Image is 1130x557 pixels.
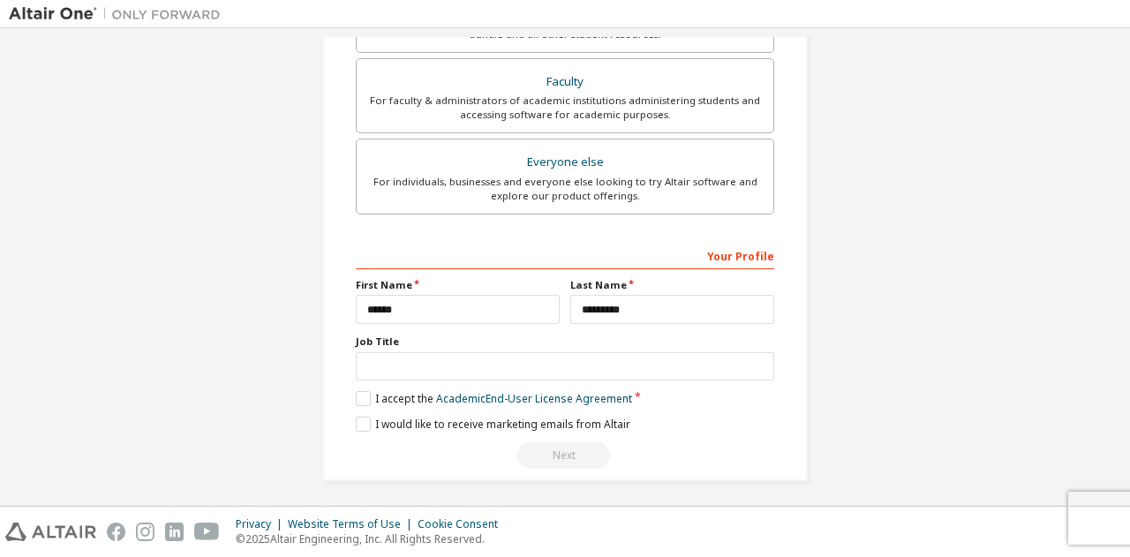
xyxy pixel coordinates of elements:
img: youtube.svg [194,523,220,541]
label: First Name [356,278,560,292]
label: I accept the [356,391,632,406]
div: Cookie Consent [418,517,508,531]
p: © 2025 Altair Engineering, Inc. All Rights Reserved. [236,531,508,546]
div: Your Profile [356,241,774,269]
img: altair_logo.svg [5,523,96,541]
div: Everyone else [367,150,763,175]
div: Website Terms of Use [288,517,418,531]
div: Faculty [367,70,763,94]
img: instagram.svg [136,523,154,541]
div: Read and acccept EULA to continue [356,442,774,469]
div: Privacy [236,517,288,531]
img: Altair One [9,5,230,23]
label: I would like to receive marketing emails from Altair [356,417,630,432]
div: For individuals, businesses and everyone else looking to try Altair software and explore our prod... [367,175,763,203]
img: facebook.svg [107,523,125,541]
label: Job Title [356,335,774,349]
img: linkedin.svg [165,523,184,541]
div: For faculty & administrators of academic institutions administering students and accessing softwa... [367,94,763,122]
a: Academic End-User License Agreement [436,391,632,406]
label: Last Name [570,278,774,292]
